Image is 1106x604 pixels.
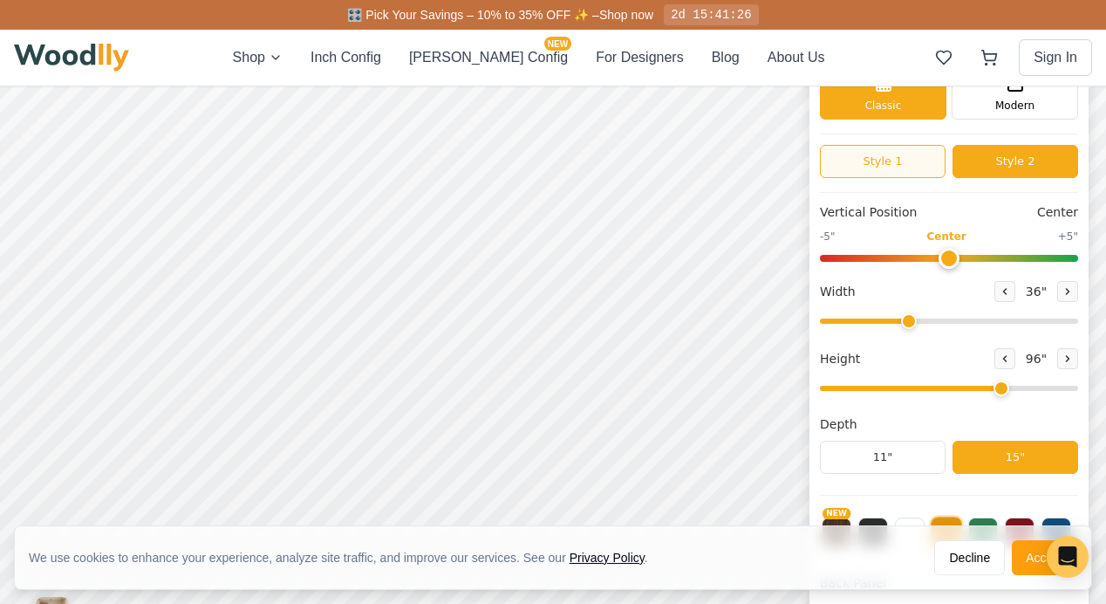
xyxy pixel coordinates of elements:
button: Yellow [931,517,962,548]
button: Red [1005,518,1034,547]
h1: Click to rename [820,24,981,50]
button: Pick Your Discount [282,26,385,44]
button: Shop [233,47,283,68]
button: Black [858,518,888,547]
a: Privacy Policy [570,551,645,565]
button: White [895,518,925,547]
div: Open Intercom Messenger [1047,536,1089,578]
span: 96 " [1022,349,1050,367]
span: Height [820,349,860,367]
button: About Us [768,47,825,68]
span: 36 " [1022,282,1050,300]
button: Green [968,518,998,547]
button: Blog [712,47,740,68]
button: 11" [820,441,946,474]
span: NEW [823,508,850,519]
button: Toggle price visibility [49,21,77,49]
span: Modern [995,98,1034,113]
span: -5" [820,229,835,244]
button: Accept [1012,540,1077,575]
span: +5" [1058,229,1078,244]
button: Style 2 [952,145,1078,178]
div: 2d 15:41:26 [664,4,758,25]
div: We use cookies to enhance your experience, analyze site traffic, and improve our services. See our . [29,549,662,566]
span: Width [820,282,856,300]
button: For Designers [596,47,683,68]
button: Blue [1041,518,1071,547]
a: Shop now [599,8,653,22]
img: Woodlly [14,44,129,72]
button: 15" [952,441,1078,474]
button: Sign In [1019,39,1092,76]
span: NEW [544,37,571,51]
button: Style 1 [820,145,946,178]
button: Inch Config [311,47,381,68]
span: Center [1037,203,1078,222]
button: Decline [934,540,1005,575]
h4: Back Panel [820,574,1078,593]
button: [PERSON_NAME] ConfigNEW [409,47,568,68]
span: Depth [820,415,857,434]
button: 20% off [215,22,275,48]
span: Vertical Position [820,203,917,222]
span: 🎛️ Pick Your Savings – 10% to 35% OFF ✨ – [347,8,598,22]
span: Center [926,229,966,244]
button: NEW [822,518,851,547]
span: Classic [865,98,902,113]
